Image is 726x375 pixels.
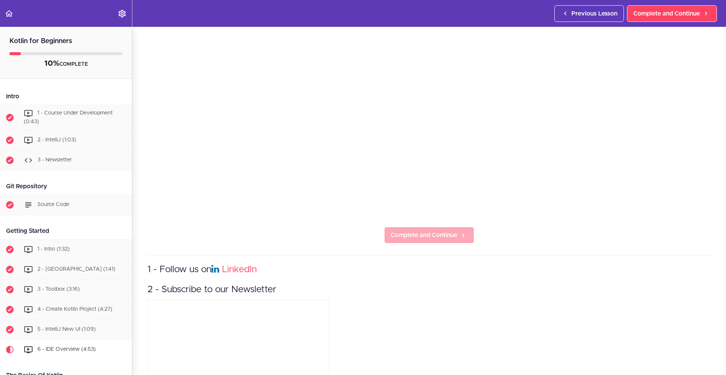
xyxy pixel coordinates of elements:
span: 1 - Intro (1:32) [37,246,70,252]
svg: Back to course curriculum [5,9,14,18]
h3: 2 - Subscribe to our Newsletter [147,284,711,296]
span: 1 - Course Under Development (0:43) [24,110,113,124]
span: 4 - Create Kotlin Project (4:27) [37,307,112,312]
span: 2 - [GEOGRAPHIC_DATA] (1:41) [37,267,115,272]
span: Complete and Continue [633,9,700,18]
div: COMPLETE [9,59,123,69]
a: Complete and Continue [627,5,717,22]
a: Previous Lesson [554,5,624,22]
span: 10% [44,60,59,67]
svg: Settings Menu [118,9,127,18]
span: 3 - Toolbox (3:16) [37,287,80,292]
span: 5 - IntelliJ New UI (1:09) [37,327,96,332]
h3: 1 - Follow us on [147,263,711,276]
span: Source Code [37,202,69,207]
a: LinkedIn [222,265,257,274]
span: 3 - Newsletter [37,157,72,163]
span: 2 - IntelliJ (1:03) [37,137,76,143]
span: 6 - IDE Overview (4:53) [37,347,96,352]
span: Previous Lesson [571,9,617,18]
